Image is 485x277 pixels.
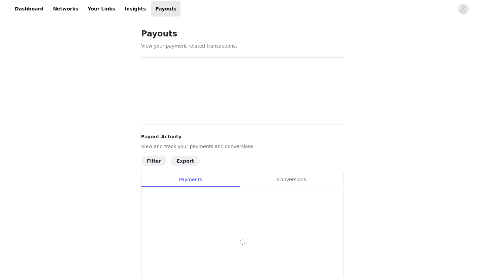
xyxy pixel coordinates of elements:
[460,4,466,15] div: avatar
[141,172,239,187] div: Payments
[141,133,344,140] h4: Payout Activity
[141,43,344,50] p: View your payment related transactions.
[141,156,167,166] button: Filter
[151,1,181,17] a: Payouts
[121,1,150,17] a: Insights
[141,143,344,150] p: View and track your payments and conversions
[11,1,47,17] a: Dashboard
[141,28,344,40] h1: Payouts
[239,172,344,187] div: Conversions
[49,1,82,17] a: Networks
[171,156,200,166] button: Export
[84,1,119,17] a: Your Links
